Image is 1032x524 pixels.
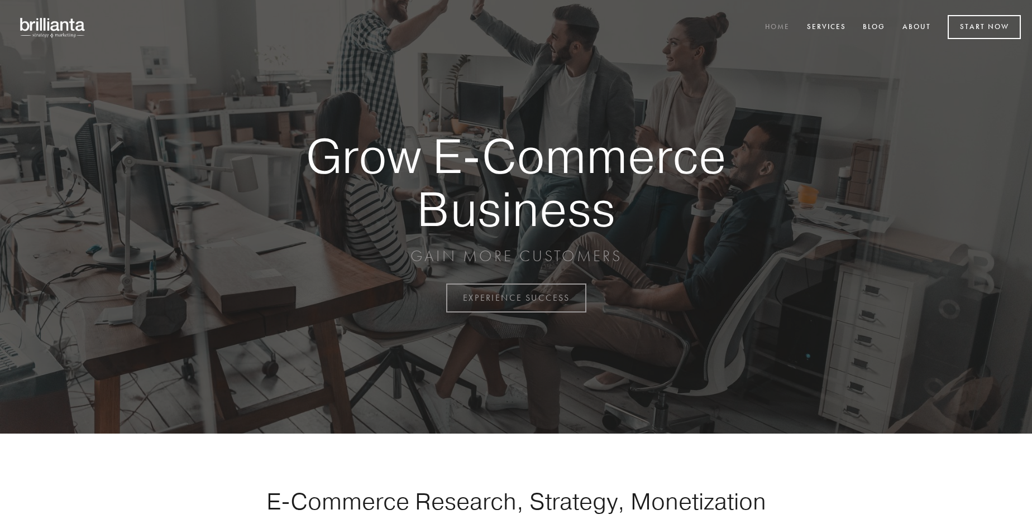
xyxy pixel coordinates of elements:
p: GAIN MORE CUSTOMERS [267,246,765,266]
a: Blog [856,18,892,37]
a: Start Now [948,15,1021,39]
img: brillianta - research, strategy, marketing [11,11,95,44]
strong: Grow E-Commerce Business [267,129,765,235]
a: Home [758,18,797,37]
h1: E-Commerce Research, Strategy, Monetization [231,487,801,515]
a: Services [800,18,853,37]
a: EXPERIENCE SUCCESS [446,283,586,313]
a: About [895,18,938,37]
